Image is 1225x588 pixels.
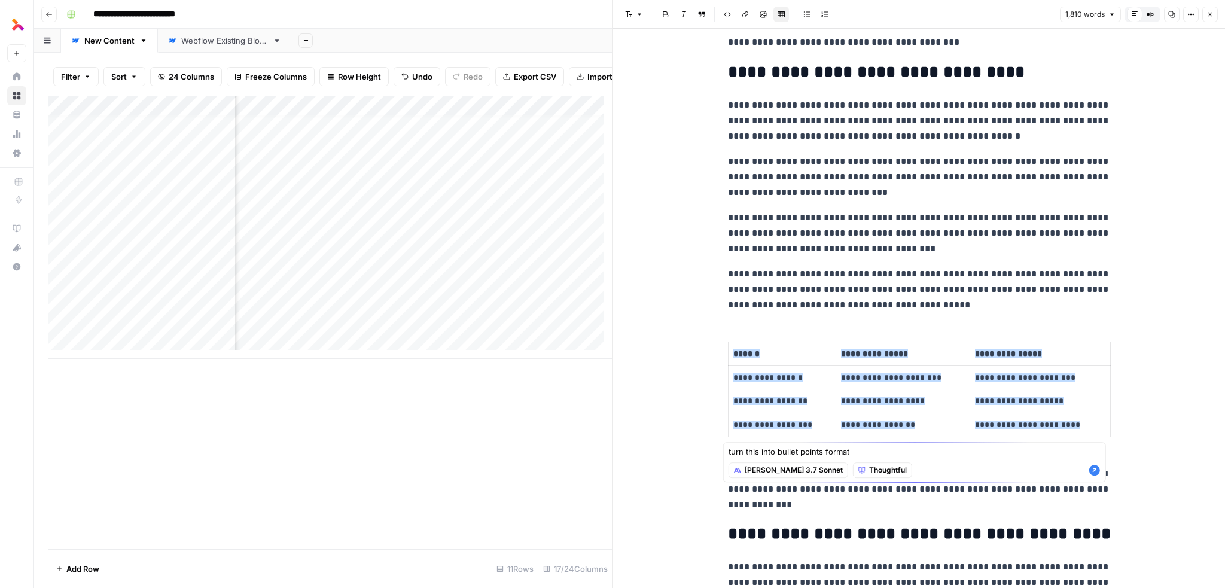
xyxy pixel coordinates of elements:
[7,67,26,86] a: Home
[514,71,556,83] span: Export CSV
[111,71,127,83] span: Sort
[48,559,106,578] button: Add Row
[853,462,912,478] button: Thoughtful
[158,29,291,53] a: Webflow Existing Blogs
[445,67,490,86] button: Redo
[66,563,99,575] span: Add Row
[8,239,26,257] div: What's new?
[245,71,307,83] span: Freeze Columns
[729,462,848,478] button: [PERSON_NAME] 3.7 Sonnet
[7,257,26,276] button: Help + Support
[729,446,1101,458] textarea: turn this into bullet points format
[538,559,612,578] div: 17/24 Columns
[84,35,135,47] div: New Content
[61,29,158,53] a: New Content
[7,238,26,257] button: What's new?
[103,67,145,86] button: Sort
[150,67,222,86] button: 24 Columns
[1060,7,1121,22] button: 1,810 words
[569,67,638,86] button: Import CSV
[338,71,381,83] span: Row Height
[53,67,99,86] button: Filter
[7,105,26,124] a: Your Data
[61,71,80,83] span: Filter
[412,71,432,83] span: Undo
[1065,9,1105,20] span: 1,810 words
[319,67,389,86] button: Row Height
[227,67,315,86] button: Freeze Columns
[7,14,29,35] img: Thoughtful AI Content Engine Logo
[7,10,26,39] button: Workspace: Thoughtful AI Content Engine
[394,67,440,86] button: Undo
[492,559,538,578] div: 11 Rows
[464,71,483,83] span: Redo
[7,219,26,238] a: AirOps Academy
[7,86,26,105] a: Browse
[587,71,630,83] span: Import CSV
[7,144,26,163] a: Settings
[7,124,26,144] a: Usage
[869,465,907,476] span: Thoughtful
[169,71,214,83] span: 24 Columns
[495,67,564,86] button: Export CSV
[745,465,843,476] span: [PERSON_NAME] 3.7 Sonnet
[181,35,268,47] div: Webflow Existing Blogs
